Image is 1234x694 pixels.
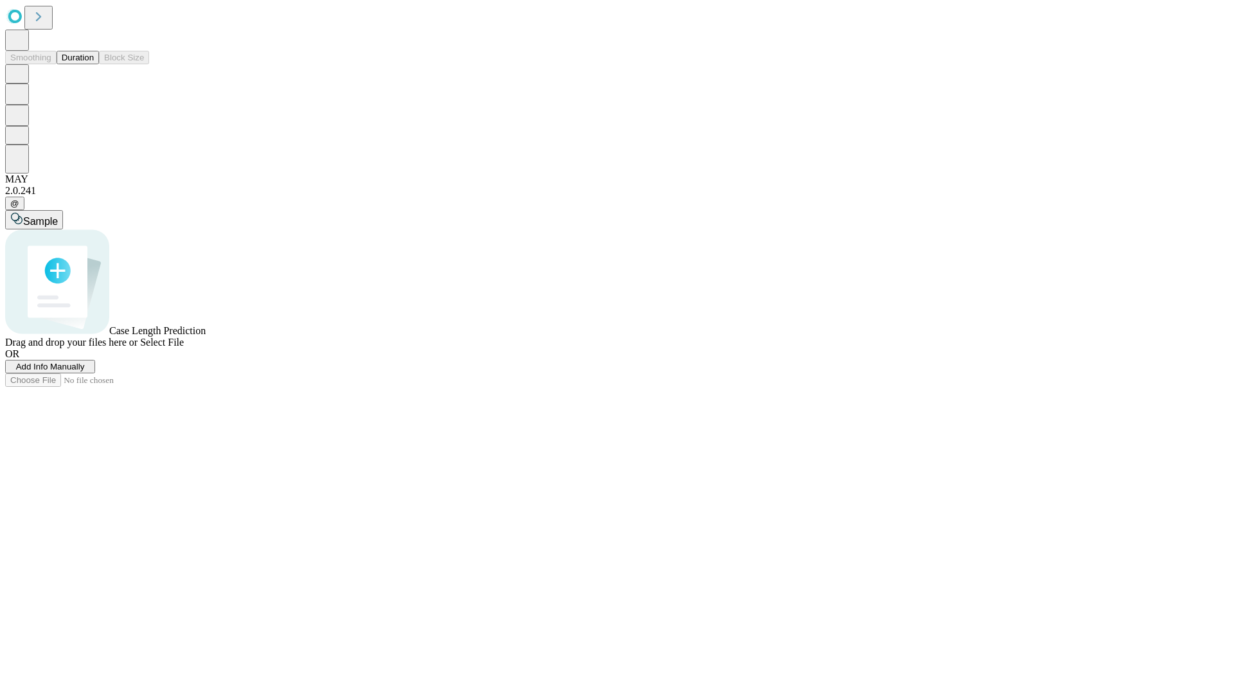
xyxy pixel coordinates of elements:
[109,325,206,336] span: Case Length Prediction
[5,210,63,229] button: Sample
[16,362,85,371] span: Add Info Manually
[5,185,1229,197] div: 2.0.241
[140,337,184,348] span: Select File
[23,216,58,227] span: Sample
[5,337,138,348] span: Drag and drop your files here or
[5,360,95,373] button: Add Info Manually
[5,197,24,210] button: @
[5,173,1229,185] div: MAY
[5,51,57,64] button: Smoothing
[99,51,149,64] button: Block Size
[57,51,99,64] button: Duration
[5,348,19,359] span: OR
[10,199,19,208] span: @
